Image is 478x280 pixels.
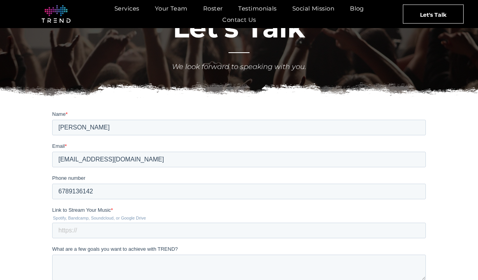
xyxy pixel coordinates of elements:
[403,4,464,23] a: Let's Talk
[342,3,372,14] a: Blog
[107,3,147,14] a: Services
[214,14,264,25] a: Contact Us
[195,3,231,14] a: Roster
[124,62,354,72] div: We look forward to speaking with you.
[420,5,446,24] span: Let's Talk
[230,3,284,14] a: Testimonials
[147,3,195,14] a: Your Team
[285,3,342,14] a: Social Mission
[42,5,70,23] img: logo
[338,190,478,280] iframe: Chat Widget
